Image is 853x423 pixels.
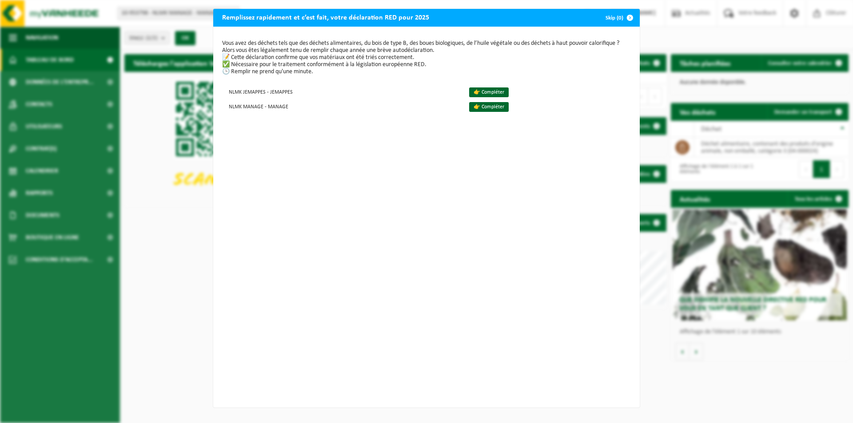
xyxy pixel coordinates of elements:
[222,84,462,99] td: NLMK JEMAPPES - JEMAPPES
[469,87,509,97] a: 👉 Compléter
[469,102,509,112] a: 👉 Compléter
[598,9,639,27] button: Skip (0)
[213,9,438,26] h2: Remplissez rapidement et c’est fait, votre déclaration RED pour 2025
[222,40,631,75] p: Vous avez des déchets tels que des déchets alimentaires, du bois de type B, des boues biologiques...
[222,99,462,114] td: NLMK MANAGE - MANAGE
